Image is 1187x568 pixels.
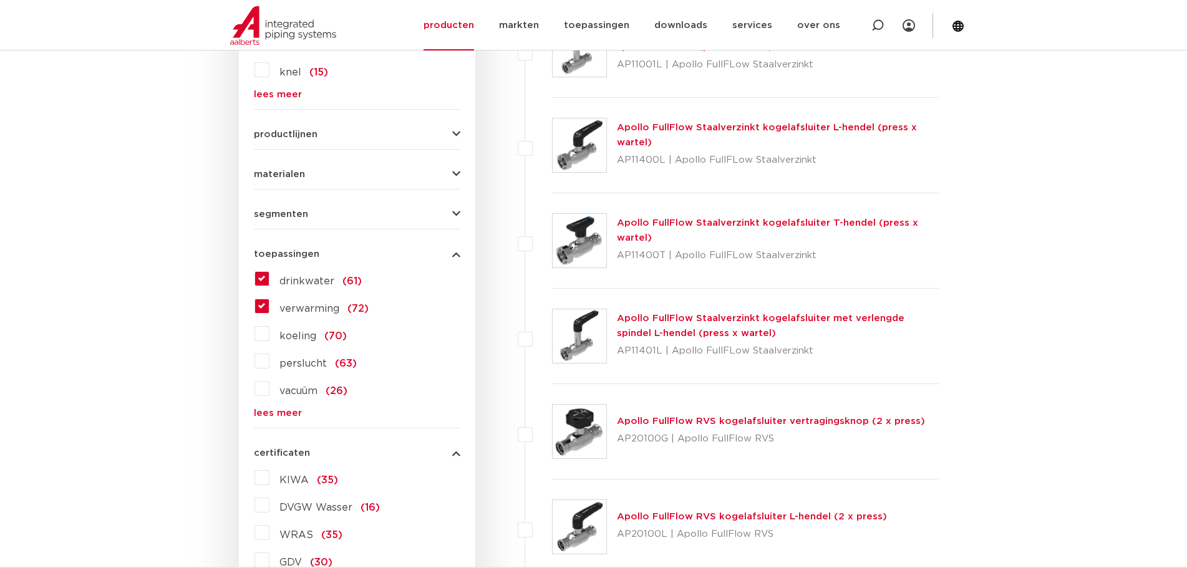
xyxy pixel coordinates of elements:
[254,408,460,418] a: lees meer
[254,249,319,259] span: toepassingen
[279,304,339,314] span: verwarming
[254,170,305,179] span: materialen
[342,276,362,286] span: (61)
[254,90,460,99] a: lees meer
[326,386,347,396] span: (26)
[617,150,939,170] p: AP11400L | Apollo FullFLow Staalverzinkt
[335,359,357,368] span: (63)
[279,503,352,513] span: DVGW Wasser
[309,67,328,77] span: (15)
[617,524,887,544] p: AP20100L | Apollo FullFlow RVS
[553,309,606,363] img: Thumbnail for Apollo FullFlow Staalverzinkt kogelafsluiter met verlengde spindel L-hendel (press ...
[254,448,310,458] span: certificaten
[617,123,917,147] a: Apollo FullFlow Staalverzinkt kogelafsluiter L-hendel (press x wartel)
[617,341,939,361] p: AP11401L | Apollo FullFLow Staalverzinkt
[553,214,606,267] img: Thumbnail for Apollo FullFlow Staalverzinkt kogelafsluiter T-hendel (press x wartel)
[617,416,925,426] a: Apollo FullFlow RVS kogelafsluiter vertragingsknop (2 x press)
[254,130,460,139] button: productlijnen
[553,405,606,458] img: Thumbnail for Apollo FullFlow RVS kogelafsluiter vertragingsknop (2 x press)
[254,209,308,219] span: segmenten
[553,500,606,554] img: Thumbnail for Apollo FullFlow RVS kogelafsluiter L-hendel (2 x press)
[617,218,918,243] a: Apollo FullFlow Staalverzinkt kogelafsluiter T-hendel (press x wartel)
[617,314,904,338] a: Apollo FullFlow Staalverzinkt kogelafsluiter met verlengde spindel L-hendel (press x wartel)
[279,359,327,368] span: perslucht
[321,530,342,540] span: (35)
[254,209,460,219] button: segmenten
[617,429,925,449] p: AP20100G | Apollo FullFlow RVS
[310,557,332,567] span: (30)
[279,276,334,286] span: drinkwater
[279,386,317,396] span: vacuüm
[347,304,369,314] span: (72)
[317,475,338,485] span: (35)
[617,55,939,75] p: AP11001L | Apollo FullFLow Staalverzinkt
[324,331,347,341] span: (70)
[279,557,302,567] span: GDV
[254,130,317,139] span: productlijnen
[617,512,887,521] a: Apollo FullFlow RVS kogelafsluiter L-hendel (2 x press)
[254,448,460,458] button: certificaten
[279,67,301,77] span: knel
[617,246,939,266] p: AP11400T | Apollo FullFLow Staalverzinkt
[279,475,309,485] span: KIWA
[361,503,380,513] span: (16)
[279,331,316,341] span: koeling
[254,249,460,259] button: toepassingen
[279,530,313,540] span: WRAS
[254,170,460,179] button: materialen
[553,118,606,172] img: Thumbnail for Apollo FullFlow Staalverzinkt kogelafsluiter L-hendel (press x wartel)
